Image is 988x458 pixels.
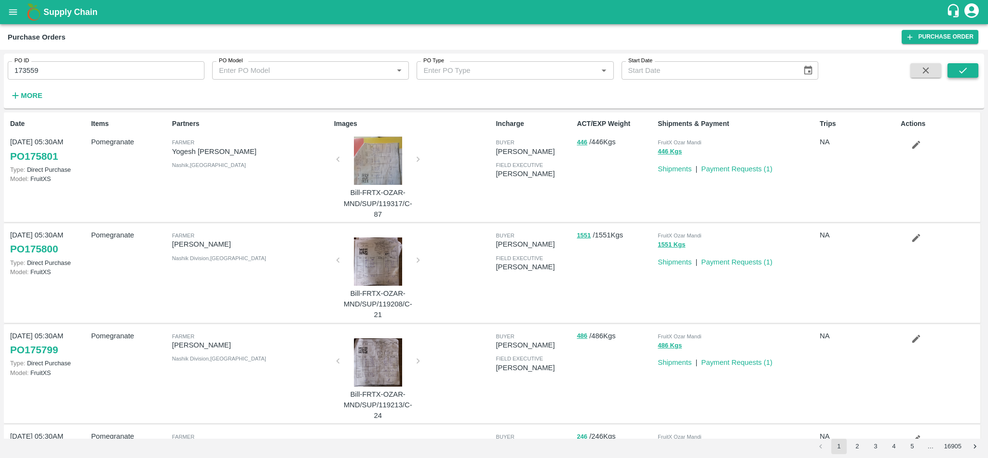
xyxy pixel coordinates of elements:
p: [PERSON_NAME] [496,262,573,272]
p: [PERSON_NAME] [496,239,573,250]
a: Payment Requests (1) [701,359,772,366]
button: 1551 Kgs [658,239,685,250]
p: Items [91,119,168,129]
p: / 246 Kgs [577,431,654,442]
button: Go to page 16905 [941,439,964,454]
p: Incharge [496,119,573,129]
p: [PERSON_NAME] [496,146,573,157]
div: | [691,353,697,368]
p: [DATE] 05:30AM [10,331,87,341]
span: FruitX Ozar Mandi [658,233,701,238]
button: Open [393,64,406,77]
p: ACT/EXP Weight [577,119,654,129]
button: Choose date [799,61,817,80]
p: Bill-FRTX-OZAR-MND/SUP/119213/C-24 [342,389,414,421]
span: Farmer [172,139,194,145]
span: Farmer [172,333,194,339]
span: FruitX Ozar Mandi [658,333,701,339]
span: Model: [10,268,28,276]
div: account of current user [963,2,980,22]
input: Start Date [622,61,795,80]
span: Type: [10,259,25,266]
p: Bill-FRTX-OZAR-MND/SUP/119317/C-87 [342,187,414,220]
p: Actions [901,119,978,129]
button: open drawer [2,1,24,23]
p: FruitXS [10,267,87,277]
img: logo [24,2,43,22]
span: Model: [10,369,28,376]
p: / 446 Kgs [577,137,654,148]
div: | [691,160,697,174]
button: Go to next page [967,439,983,454]
div: | [691,253,697,267]
strong: More [21,92,42,99]
button: Go to page 3 [868,439,883,454]
span: Type: [10,166,25,173]
span: Model: [10,175,28,182]
p: Direct Purchase [10,165,87,174]
button: Go to page 4 [886,439,902,454]
div: … [923,442,938,451]
button: 1551 [577,230,591,241]
p: NA [820,431,897,442]
button: 246 [577,431,587,443]
span: Nashik Division , [GEOGRAPHIC_DATA] [172,356,266,361]
p: NA [820,137,897,147]
span: field executive [496,356,543,361]
a: Supply Chain [43,5,946,19]
div: Purchase Orders [8,31,66,43]
p: Trips [820,119,897,129]
p: [DATE] 05:30AM [10,230,87,240]
span: field executive [496,255,543,261]
span: Farmer [172,233,194,238]
p: NA [820,230,897,240]
p: [PERSON_NAME] [172,239,330,250]
span: buyer [496,139,514,145]
p: FruitXS [10,368,87,377]
button: Go to page 2 [850,439,865,454]
span: field executive [496,162,543,168]
b: Supply Chain [43,7,97,17]
p: [PERSON_NAME] [496,340,573,350]
p: [PERSON_NAME] [496,362,573,373]
p: [PERSON_NAME] [496,168,573,179]
a: Shipments [658,165,691,173]
a: PO175801 [10,148,58,165]
input: Enter PO Type [420,64,582,77]
input: Enter PO ID [8,61,204,80]
p: FruitXS [10,174,87,183]
p: Pomegranate [91,331,168,341]
p: / 486 Kgs [577,331,654,342]
button: page 1 [831,439,847,454]
button: 446 [577,137,587,148]
p: [DATE] 05:30AM [10,137,87,147]
button: 446 Kgs [658,146,682,157]
div: customer-support [946,3,963,21]
a: PO175800 [10,240,58,258]
label: PO Model [219,57,243,65]
p: Date [10,119,87,129]
p: Yogesh [PERSON_NAME] [172,146,330,157]
p: [PERSON_NAME] [172,340,330,350]
a: Shipments [658,359,691,366]
button: 486 [577,331,587,342]
label: Start Date [628,57,652,65]
label: PO ID [14,57,29,65]
button: Go to page 5 [905,439,920,454]
p: Partners [172,119,330,129]
p: Bill-FRTX-OZAR-MND/SUP/119208/C-21 [342,288,414,320]
span: buyer [496,233,514,238]
p: Pomegranate [91,431,168,442]
p: Pomegranate [91,230,168,240]
span: buyer [496,333,514,339]
p: [DATE] 05:30AM [10,431,87,442]
p: Pomegranate [91,137,168,147]
span: FruitX Ozar Mandi [658,139,701,145]
span: Farmer [172,434,194,440]
p: Direct Purchase [10,359,87,368]
p: Shipments & Payment [658,119,816,129]
span: FruitX Ozar Mandi [658,434,701,440]
label: PO Type [423,57,444,65]
button: 486 Kgs [658,340,682,351]
span: Nashik , [GEOGRAPHIC_DATA] [172,162,246,168]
